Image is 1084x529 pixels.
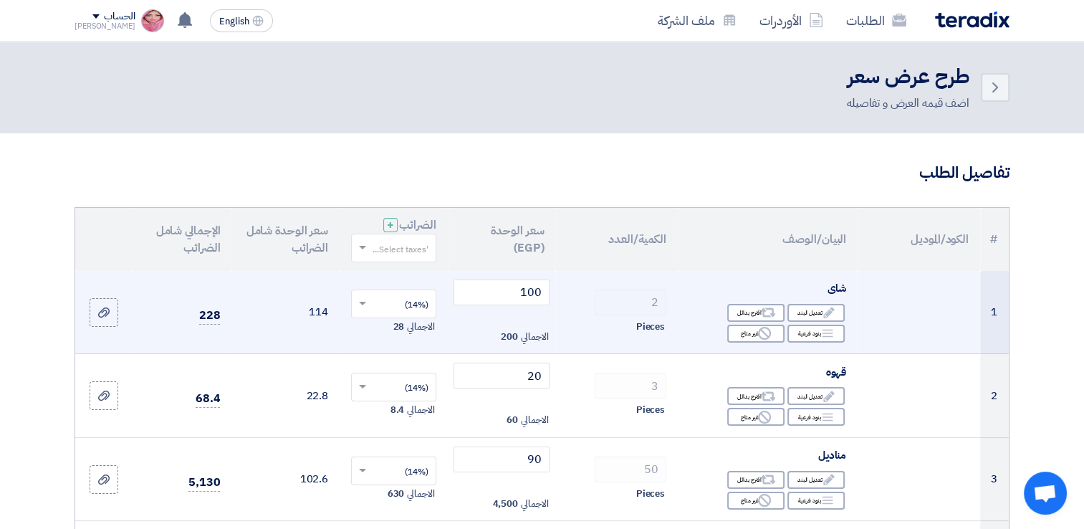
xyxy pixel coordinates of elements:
[492,497,518,511] span: 4,500
[188,474,221,492] span: 5,130
[196,390,221,408] span: 68.4
[454,280,550,305] input: أدخل سعر الوحدة
[846,63,969,91] h2: طرح عرض سعر
[980,208,1009,271] th: #
[454,363,550,389] input: أدخل سعر الوحدة
[727,471,785,489] div: اقترح بدائل
[407,403,434,417] span: الاجمالي
[407,320,434,334] span: الاجمالي
[636,487,665,501] span: Pieces
[787,408,845,426] div: بنود فرعية
[219,16,249,27] span: English
[678,208,858,271] th: البيان/الوصف
[199,307,221,325] span: 228
[390,403,405,417] span: 8.4
[507,413,518,427] span: 60
[340,208,448,271] th: الضرائب
[388,487,405,501] span: 630
[595,373,666,399] input: RFQ_STEP1.ITEMS.2.AMOUNT_TITLE
[231,354,340,438] td: 22.8
[1024,472,1067,515] div: Open chat
[727,304,785,322] div: اقترح بدائل
[787,325,845,343] div: بنود فرعية
[231,271,340,354] td: 114
[210,9,273,32] button: English
[787,471,845,489] div: تعديل البند
[231,208,340,271] th: سعر الوحدة شامل الضرائب
[387,216,394,234] span: +
[787,387,845,405] div: تعديل البند
[858,208,980,271] th: الكود/الموديل
[75,22,135,30] div: [PERSON_NAME]
[727,325,785,343] div: غير متاح
[351,290,436,318] ng-select: VAT
[818,447,846,463] span: مناديل
[448,208,556,271] th: سعر الوحدة (EGP)
[980,271,1009,354] td: 1
[826,364,847,380] span: قهوه
[231,437,340,521] td: 102.6
[827,280,846,296] span: شاى
[501,330,518,344] span: 200
[646,4,748,37] a: ملف الشركة
[748,4,835,37] a: الأوردرات
[454,447,550,472] input: أدخل سعر الوحدة
[727,408,785,426] div: غير متاح
[521,330,548,344] span: الاجمالي
[555,208,678,271] th: الكمية/العدد
[141,9,164,32] img: WhatsApp_Image__at_cbdf_1751464265789.jpg
[935,11,1009,28] img: Teradix logo
[727,492,785,510] div: غير متاح
[636,320,665,334] span: Pieces
[595,290,666,315] input: RFQ_STEP1.ITEMS.2.AMOUNT_TITLE
[727,387,785,405] div: اقترح بدائل
[521,497,548,511] span: الاجمالي
[787,304,845,322] div: تعديل البند
[787,492,845,510] div: بنود فرعية
[521,413,548,427] span: الاجمالي
[846,95,969,112] div: اضف قيمه العرض و تفاصيله
[393,320,405,334] span: 28
[351,373,436,401] ng-select: VAT
[104,11,135,23] div: الحساب
[75,162,1009,184] h3: تفاصيل الطلب
[636,403,665,417] span: Pieces
[835,4,918,37] a: الطلبات
[980,354,1009,438] td: 2
[133,208,231,271] th: الإجمالي شامل الضرائب
[407,487,434,501] span: الاجمالي
[980,437,1009,521] td: 3
[595,457,666,482] input: RFQ_STEP1.ITEMS.2.AMOUNT_TITLE
[351,457,436,485] ng-select: VAT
